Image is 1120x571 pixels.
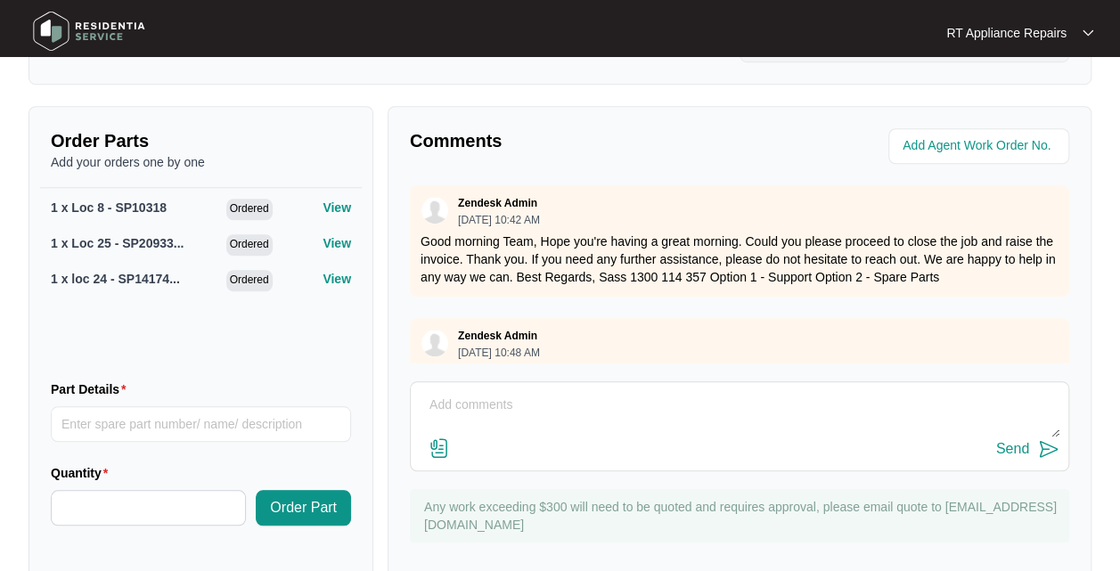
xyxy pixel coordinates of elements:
span: Ordered [226,199,273,220]
p: Add your orders one by one [51,153,351,171]
p: View [323,199,351,216]
span: 1 x loc 24 - SP14174... [51,272,180,286]
input: Add Agent Work Order No. [903,135,1059,157]
p: Order Parts [51,128,351,153]
span: Order Part [270,497,337,518]
p: View [323,234,351,252]
p: Comments [410,128,727,153]
input: Part Details [51,406,351,442]
span: Ordered [226,234,273,256]
p: [DATE] 10:42 AM [458,215,540,225]
p: Any work exceeding $300 will need to be quoted and requires approval, please email quote to [EMAI... [424,498,1060,534]
p: View [323,270,351,288]
img: dropdown arrow [1083,29,1093,37]
span: 1 x Loc 8 - SP10318 [51,200,167,215]
img: send-icon.svg [1038,438,1059,460]
label: Part Details [51,380,134,398]
img: user.svg [421,330,448,356]
button: Send [996,437,1059,461]
button: Order Part [256,490,351,526]
p: Zendesk Admin [458,329,537,343]
p: Good morning Team, Hope you're having a great morning. Could you please proceed to close the job ... [421,232,1059,286]
p: RT Appliance Repairs [946,24,1067,42]
img: file-attachment-doc.svg [429,437,450,459]
p: Zendesk Admin [458,196,537,210]
span: 1 x Loc 25 - SP20933... [51,236,184,250]
img: user.svg [421,197,448,224]
label: Quantity [51,464,115,482]
span: Ordered [226,270,273,291]
input: Quantity [52,491,245,525]
div: Send [996,441,1029,457]
p: [DATE] 10:48 AM [458,347,540,358]
img: residentia service logo [27,4,151,58]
